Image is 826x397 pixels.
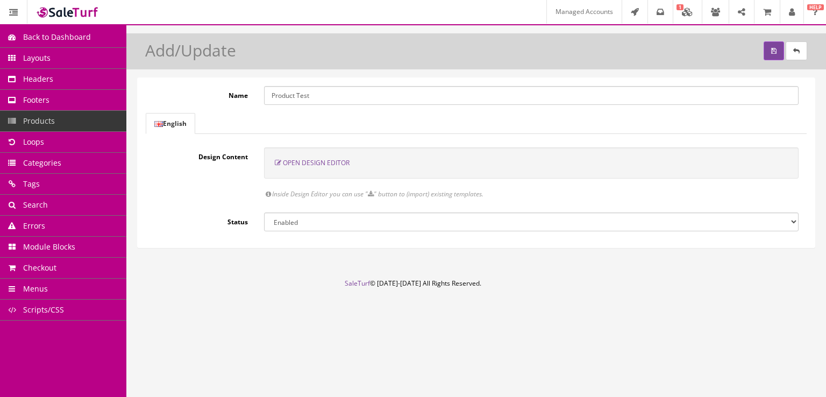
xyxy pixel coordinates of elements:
span: Layouts [23,53,51,63]
label: Design Content [146,147,256,162]
span: Checkout [23,263,56,273]
input: Name [264,86,799,105]
a: SaleTurf [345,279,370,288]
label: Name [146,86,256,101]
span: Menus [23,283,48,294]
span: Scripts/CSS [23,304,64,315]
h1: Add/Update [145,41,236,59]
span: 1 [677,4,683,10]
img: SaleTurf [35,5,100,19]
span: HELP [807,4,824,10]
label: Status [146,212,256,227]
span: Errors [23,221,45,231]
div: Inside Design Editor you can use " " button to (import) existing templates. [264,189,799,199]
span: Search [23,200,48,210]
span: Footers [23,95,49,105]
span: Open Design Editor [283,158,350,167]
span: Categories [23,158,61,168]
span: Module Blocks [23,242,75,252]
a: English [146,113,195,134]
span: Products [23,116,55,126]
a: Open Design Editor [275,158,350,167]
span: Headers [23,74,53,84]
span: Tags [23,179,40,189]
img: English [154,121,163,127]
span: Back to Dashboard [23,32,91,42]
span: Loops [23,137,44,147]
